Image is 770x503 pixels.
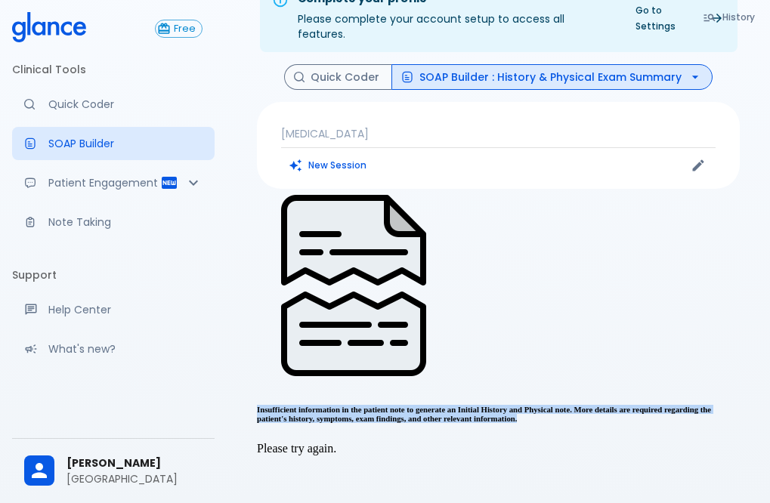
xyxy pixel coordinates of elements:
[48,214,203,230] p: Note Taking
[12,127,215,160] a: Docugen: Compose a clinical documentation in seconds
[281,126,716,141] p: [MEDICAL_DATA]
[155,20,203,38] button: Free
[695,6,764,28] button: History
[48,302,203,317] p: Help Center
[48,97,203,112] p: Quick Coder
[48,341,203,356] p: What's new?
[12,332,215,366] div: Recent updates and feature releases
[12,445,215,497] div: [PERSON_NAME][GEOGRAPHIC_DATA]
[12,205,215,239] a: Advanced note-taking
[66,471,203,486] p: [GEOGRAPHIC_DATA]
[391,64,713,91] button: SOAP Builder : History & Physical Exam Summary
[155,20,215,38] a: Click to view or change your subscription
[12,293,215,326] a: Get help from our support team
[257,442,740,455] p: Please try again.
[66,455,203,471] span: [PERSON_NAME]
[48,175,160,190] p: Patient Engagement
[168,23,202,35] span: Free
[257,405,740,424] h6: Insufficient information in the patient note to generate an Initial History and Physical note. Mo...
[12,88,215,121] a: Moramiz: Find ICD10AM codes instantly
[12,257,215,293] li: Support
[12,51,215,88] li: Clinical Tools
[12,166,215,199] div: Patient Reports & Referrals
[12,384,215,420] li: Settings
[687,154,710,177] button: Edit
[48,136,203,151] p: SOAP Builder
[257,189,450,382] img: Search Not Found
[284,64,392,91] button: Quick Coder
[281,154,376,176] button: Clears all inputs and results.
